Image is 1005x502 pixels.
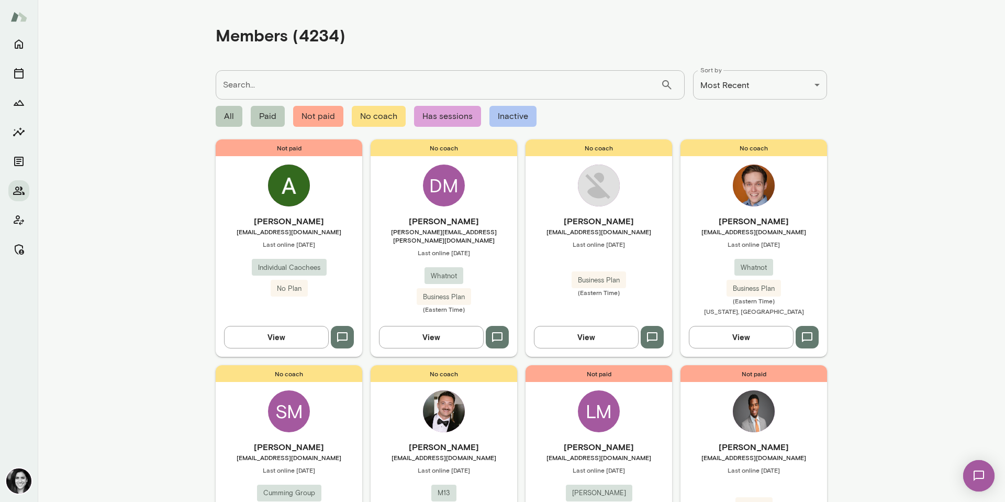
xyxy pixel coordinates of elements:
[8,34,29,54] button: Home
[680,227,827,236] span: [EMAIL_ADDRESS][DOMAIN_NAME]
[572,275,626,286] span: Business Plan
[526,139,672,156] span: No coach
[10,7,27,27] img: Mento
[8,92,29,113] button: Growth Plan
[8,63,29,84] button: Sessions
[680,466,827,474] span: Last online [DATE]
[8,239,29,260] button: Manage
[371,453,517,462] span: [EMAIL_ADDRESS][DOMAIN_NAME]
[526,288,672,297] span: (Eastern Time)
[680,365,827,382] span: Not paid
[689,326,794,348] button: View
[257,488,321,498] span: Cumming Group
[526,365,672,382] span: Not paid
[216,441,362,453] h6: [PERSON_NAME]
[371,441,517,453] h6: [PERSON_NAME]
[371,305,517,313] span: (Eastern Time)
[216,139,362,156] span: Not paid
[526,441,672,453] h6: [PERSON_NAME]
[251,106,285,127] span: Paid
[371,365,517,382] span: No coach
[6,468,31,494] img: Jamie Albers
[526,227,672,236] span: [EMAIL_ADDRESS][DOMAIN_NAME]
[680,297,827,305] span: (Eastern Time)
[578,390,620,432] div: LM
[414,106,481,127] span: Has sessions
[534,326,639,348] button: View
[216,365,362,382] span: No coach
[224,326,329,348] button: View
[526,215,672,227] h6: [PERSON_NAME]
[8,180,29,201] button: Members
[526,466,672,474] span: Last online [DATE]
[431,488,456,498] span: M13
[216,240,362,248] span: Last online [DATE]
[268,165,310,206] img: Analia Amante
[293,106,343,127] span: Not paid
[371,248,517,257] span: Last online [DATE]
[578,165,620,206] img: Lizzy Russell
[252,263,327,273] span: Individual Caochees
[371,215,517,227] h6: [PERSON_NAME]
[423,390,465,432] img: Arbo Shah
[700,66,722,74] label: Sort by
[216,106,242,127] span: All
[379,326,484,348] button: View
[566,488,632,498] span: [PERSON_NAME]
[680,441,827,453] h6: [PERSON_NAME]
[425,271,463,281] span: Whatnot
[733,390,775,432] img: Nigel Hammett
[680,453,827,462] span: [EMAIL_ADDRESS][DOMAIN_NAME]
[216,25,345,45] h4: Members (4234)
[371,466,517,474] span: Last online [DATE]
[216,453,362,462] span: [EMAIL_ADDRESS][DOMAIN_NAME]
[216,227,362,236] span: [EMAIL_ADDRESS][DOMAIN_NAME]
[680,139,827,156] span: No coach
[423,165,465,206] div: DM
[271,283,308,294] span: No Plan
[216,215,362,227] h6: [PERSON_NAME]
[268,390,310,432] div: SM
[8,151,29,172] button: Documents
[417,292,471,302] span: Business Plan
[526,240,672,248] span: Last online [DATE]
[352,106,406,127] span: No coach
[704,308,804,315] span: [US_STATE], [GEOGRAPHIC_DATA]
[526,453,672,462] span: [EMAIL_ADDRESS][DOMAIN_NAME]
[371,139,517,156] span: No coach
[371,227,517,244] span: [PERSON_NAME][EMAIL_ADDRESS][PERSON_NAME][DOMAIN_NAME]
[680,240,827,248] span: Last online [DATE]
[216,466,362,474] span: Last online [DATE]
[8,210,29,231] button: Client app
[734,263,773,273] span: Whatnot
[680,215,827,227] h6: [PERSON_NAME]
[727,283,781,294] span: Business Plan
[8,122,29,143] button: Insights
[489,106,537,127] span: Inactive
[733,165,775,206] img: Blake Morgan
[693,70,827,100] div: Most Recent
